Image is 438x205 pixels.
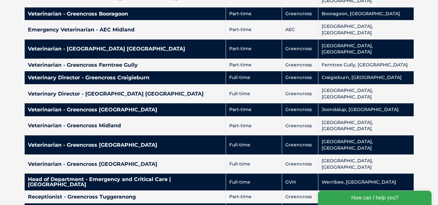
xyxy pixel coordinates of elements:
td: Greencross [282,103,318,116]
td: Full-time [226,84,282,103]
h4: Emergency Veterinarian - AEC Midland [28,27,222,32]
td: Werribee, [GEOGRAPHIC_DATA] [318,174,413,190]
h4: Veterinarian - Greencross [GEOGRAPHIC_DATA] [28,162,222,167]
td: Part-time [226,40,282,59]
td: Greencross [282,190,318,203]
h4: Veterinarian - Greencross Ferntree Gully [28,63,222,68]
td: Greencross [282,116,318,135]
td: Part-time [226,103,282,116]
h4: Veterinarian - Greencross [GEOGRAPHIC_DATA] [28,142,222,148]
h4: Receptionist - Greencross Tuggeranong [28,194,222,199]
h4: Veterinarian - Greencross [GEOGRAPHIC_DATA] [28,107,222,112]
td: Greencross [282,154,318,174]
td: Greencross [282,59,318,72]
div: How can I help you? [4,4,117,18]
td: Part-time [226,20,282,39]
td: GVH [282,174,318,190]
td: AEC [282,20,318,39]
td: Craigieburn, [GEOGRAPHIC_DATA] [318,71,413,84]
td: Greencross [282,135,318,154]
td: Joondalup, [GEOGRAPHIC_DATA] [318,103,413,116]
td: Greencross [282,84,318,103]
h4: Veterinarian - Greencross Booragoon [28,11,222,17]
td: Full-time [226,135,282,154]
td: [GEOGRAPHIC_DATA], [GEOGRAPHIC_DATA] [318,154,413,174]
td: Part-time [226,59,282,72]
td: Part-time [226,116,282,135]
td: Greencross [282,40,318,59]
td: Greencross [282,71,318,84]
td: Booragoon, [GEOGRAPHIC_DATA] [318,7,413,20]
td: Full-time [226,154,282,174]
h4: Veterinarian - [GEOGRAPHIC_DATA] [GEOGRAPHIC_DATA] [28,46,222,51]
td: Part-time [226,7,282,20]
h4: Head of Department - Emergency and Critical Care | [GEOGRAPHIC_DATA] [28,177,222,187]
h4: Veterinary Director - [GEOGRAPHIC_DATA] [GEOGRAPHIC_DATA] [28,91,222,97]
td: Ferntree Gully, [GEOGRAPHIC_DATA] [318,59,413,72]
td: [GEOGRAPHIC_DATA], [GEOGRAPHIC_DATA] [318,20,413,39]
td: Greencross [282,7,318,20]
h4: Veterinarian - Greencross Midland [28,123,222,128]
td: [GEOGRAPHIC_DATA], [GEOGRAPHIC_DATA] [318,116,413,135]
td: Full-time [226,174,282,190]
h4: Veterinary Director - Greencross Craigieburn [28,75,222,80]
td: [GEOGRAPHIC_DATA], [GEOGRAPHIC_DATA] [318,84,413,103]
td: [GEOGRAPHIC_DATA], [GEOGRAPHIC_DATA] [318,40,413,59]
td: Part-time [226,190,282,203]
td: Full-time [226,71,282,84]
td: [GEOGRAPHIC_DATA], [GEOGRAPHIC_DATA] [318,135,413,154]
